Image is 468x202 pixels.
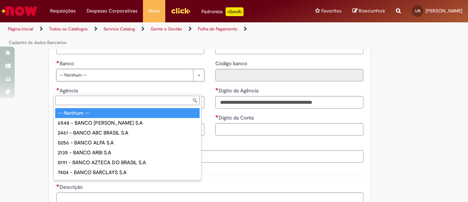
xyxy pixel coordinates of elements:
div: -- Nenhum -- [55,108,200,118]
div: 0191 - BANCO AZTECA DO BRASIL S.A [55,158,200,168]
div: 0256 - BANCO ALFA S.A [55,138,200,148]
div: 6548 - BANCO [PERSON_NAME] S.A [55,118,200,128]
div: 1074 - BANCO BBM S.A [55,177,200,187]
ul: Banco [54,107,201,180]
div: 2135 - BANCO ARBI S.A [55,148,200,158]
div: 2461 - BANCO ABC BRASIL S.A [55,128,200,138]
div: 7404 - BANCO BARCLAYS S.A [55,168,200,177]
